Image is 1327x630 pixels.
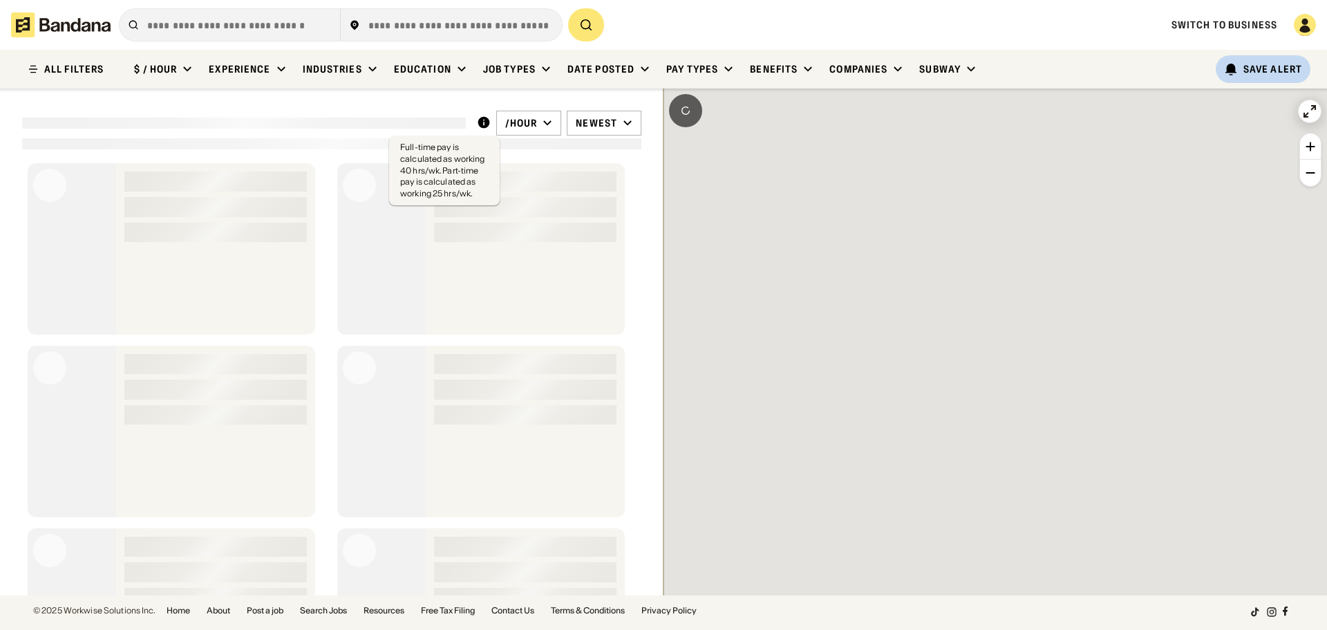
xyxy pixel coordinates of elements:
[1243,63,1302,75] div: Save Alert
[1171,19,1277,31] a: Switch to Business
[919,63,961,75] div: Subway
[421,606,475,615] a: Free Tax Filing
[11,12,111,37] img: Bandana logotype
[576,117,617,129] div: Newest
[491,606,534,615] a: Contact Us
[300,606,347,615] a: Search Jobs
[551,606,625,615] a: Terms & Conditions
[400,142,489,200] div: Full-time pay is calculated as working 40 hrs/wk. Part-time pay is calculated as working 25 hrs/wk.
[829,63,887,75] div: Companies
[750,63,798,75] div: Benefits
[134,63,177,75] div: $ / hour
[567,63,634,75] div: Date Posted
[33,606,156,615] div: © 2025 Workwise Solutions Inc.
[394,63,451,75] div: Education
[303,63,362,75] div: Industries
[505,117,538,129] div: /hour
[167,606,190,615] a: Home
[207,606,230,615] a: About
[364,606,404,615] a: Resources
[641,606,697,615] a: Privacy Policy
[247,606,283,615] a: Post a job
[483,63,536,75] div: Job Types
[666,63,718,75] div: Pay Types
[209,63,270,75] div: Experience
[22,158,641,595] div: grid
[44,64,104,74] div: ALL FILTERS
